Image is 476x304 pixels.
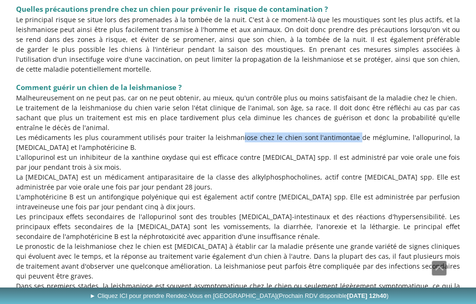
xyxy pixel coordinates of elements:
strong: Comment guérir un chien de la leishmaniose ? [16,82,182,92]
span: (Prochain RDV disponible ) [277,292,389,299]
a: Défiler vers le haut [432,261,447,276]
p: Les médicaments les plus couramment utilisés pour traiter la leishmaniose chez le chien sont l'an... [16,132,460,152]
span: Défiler vers le haut [432,261,446,275]
b: [DATE] 12h40 [347,292,387,299]
p: Le principal risque se situe lors des promenades à la tombée de la nuit. C'est à ce moment-là que... [16,15,460,74]
p: Le pronostic de la leishmaniose chez le chien est [MEDICAL_DATA] à établir car la maladie présent... [16,241,460,281]
p: L'amphotéricine B est un antifongique polyénique qui est également actif contre [MEDICAL_DATA] sp... [16,192,460,212]
strong: Quelles précautions prendre chez un chien pour prévenir le risque de contamination ? [16,4,328,14]
span: ► Cliquez ICI pour prendre Rendez-Vous en [GEOGRAPHIC_DATA] [90,292,389,299]
p: L'allopurinol est un inhibiteur de la xanthine oxydase qui est efficace contre [MEDICAL_DATA] spp... [16,152,460,172]
p: La [MEDICAL_DATA] est un médicament antiparasitaire de la classe des alkylphosphocholines, actif ... [16,172,460,192]
p: Les principaux effets secondaires de l'allopurinol sont des troubles [MEDICAL_DATA]-intestinaux e... [16,212,460,241]
p: Malheureusement on ne peut pas, car on ne peut obtenir, au mieux, qu'un contrôle plus ou moins sa... [16,93,460,103]
p: Le traitement de la leishmaniose du chien varie selon l'état clinique de l'animal, son âge, sa ra... [16,103,460,132]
